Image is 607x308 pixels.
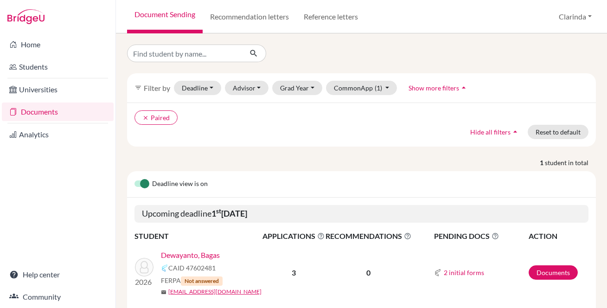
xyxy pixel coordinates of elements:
[7,9,45,24] img: Bridge-U
[174,81,221,95] button: Deadline
[2,288,114,306] a: Community
[134,205,588,223] h5: Upcoming deadline
[161,276,223,286] span: FERPA
[462,125,528,139] button: Hide all filtersarrow_drop_up
[443,267,485,278] button: 2 initial forms
[528,230,588,242] th: ACTION
[459,83,468,92] i: arrow_drop_up
[168,263,216,273] span: CAID 47602481
[2,103,114,121] a: Documents
[2,125,114,144] a: Analytics
[2,35,114,54] a: Home
[470,128,511,136] span: Hide all filters
[375,84,382,92] span: (1)
[528,125,588,139] button: Reset to default
[134,110,178,125] button: clearPaired
[409,84,459,92] span: Show more filters
[326,81,397,95] button: CommonApp(1)
[181,276,223,286] span: Not answered
[161,289,166,295] span: mail
[434,231,528,242] span: PENDING DOCS
[161,250,220,261] a: Dewayanto, Bagas
[401,81,476,95] button: Show more filtersarrow_drop_up
[134,84,142,91] i: filter_list
[134,230,262,242] th: STUDENT
[540,158,545,167] strong: 1
[152,179,208,190] span: Deadline view is on
[135,276,153,288] p: 2026
[434,269,441,276] img: Common App logo
[326,267,411,278] p: 0
[127,45,242,62] input: Find student by name...
[161,264,168,272] img: Common App logo
[135,258,153,276] img: Dewayanto, Bagas
[511,127,520,136] i: arrow_drop_up
[555,8,596,26] button: Clarinda
[225,81,269,95] button: Advisor
[211,208,247,218] b: 1 [DATE]
[2,80,114,99] a: Universities
[326,231,411,242] span: RECOMMENDATIONS
[529,265,578,280] a: Documents
[262,231,325,242] span: APPLICATIONS
[272,81,322,95] button: Grad Year
[144,83,170,92] span: Filter by
[2,265,114,284] a: Help center
[216,207,221,215] sup: st
[168,288,262,296] a: [EMAIL_ADDRESS][DOMAIN_NAME]
[142,115,149,121] i: clear
[545,158,596,167] span: student in total
[292,268,296,277] b: 3
[2,58,114,76] a: Students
